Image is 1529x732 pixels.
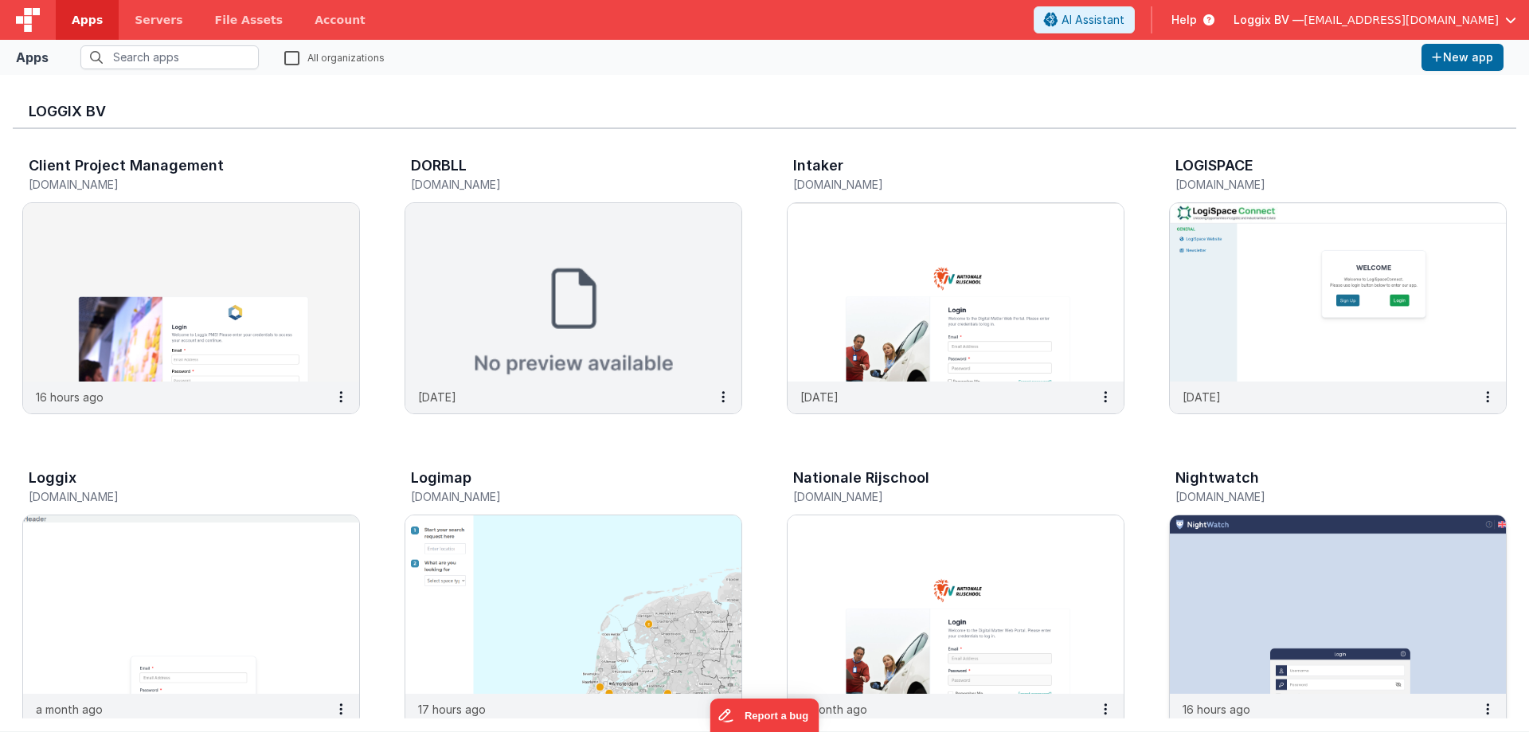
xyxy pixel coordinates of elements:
[16,48,49,67] div: Apps
[800,701,867,718] p: a month ago
[1175,470,1259,486] h3: Nightwatch
[411,470,471,486] h3: Logimap
[793,158,843,174] h3: Intaker
[1175,158,1253,174] h3: LOGISPACE
[1171,12,1197,28] span: Help
[29,158,224,174] h3: Client Project Management
[36,389,104,405] p: 16 hours ago
[215,12,284,28] span: File Assets
[29,178,320,190] h5: [DOMAIN_NAME]
[800,389,839,405] p: [DATE]
[1304,12,1499,28] span: [EMAIL_ADDRESS][DOMAIN_NAME]
[1175,491,1467,503] h5: [DOMAIN_NAME]
[418,701,486,718] p: 17 hours ago
[284,49,385,65] label: All organizations
[710,699,819,732] iframe: Marker.io feedback button
[29,470,76,486] h3: Loggix
[1062,12,1124,28] span: AI Assistant
[135,12,182,28] span: Servers
[418,389,456,405] p: [DATE]
[1421,44,1504,71] button: New app
[1034,6,1135,33] button: AI Assistant
[80,45,259,69] input: Search apps
[411,178,702,190] h5: [DOMAIN_NAME]
[793,491,1085,503] h5: [DOMAIN_NAME]
[72,12,103,28] span: Apps
[29,491,320,503] h5: [DOMAIN_NAME]
[411,491,702,503] h5: [DOMAIN_NAME]
[29,104,1500,119] h3: Loggix BV
[1183,701,1250,718] p: 16 hours ago
[1175,178,1467,190] h5: [DOMAIN_NAME]
[1234,12,1516,28] button: Loggix BV — [EMAIL_ADDRESS][DOMAIN_NAME]
[36,701,103,718] p: a month ago
[1234,12,1304,28] span: Loggix BV —
[1183,389,1221,405] p: [DATE]
[793,470,929,486] h3: Nationale Rijschool
[793,178,1085,190] h5: [DOMAIN_NAME]
[411,158,467,174] h3: DORBLL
